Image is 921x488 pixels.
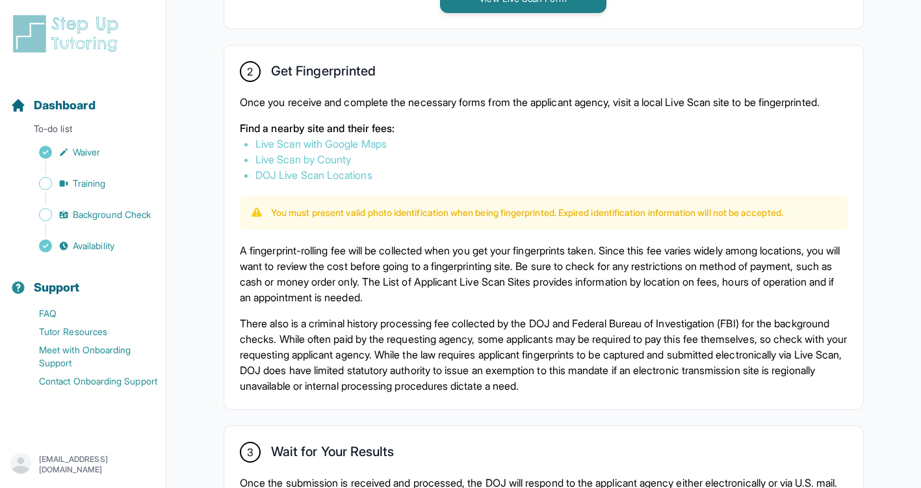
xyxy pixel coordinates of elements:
span: Training [73,177,106,190]
p: Find a nearby site and their fees: [240,120,848,136]
a: Tutor Resources [10,323,166,341]
a: Availability [10,237,166,255]
p: To-do list [5,122,161,141]
img: logo [10,13,126,55]
span: Dashboard [34,96,96,115]
a: Waiver [10,143,166,161]
p: There also is a criminal history processing fee collected by the DOJ and Federal Bureau of Invest... [240,316,848,394]
h2: Get Fingerprinted [271,63,376,84]
button: Dashboard [5,75,161,120]
span: 2 [247,64,253,79]
a: Meet with Onboarding Support [10,341,166,372]
p: You must present valid photo identification when being fingerprinted. Expired identification info... [271,206,783,219]
button: Support [5,258,161,302]
p: Once you receive and complete the necessary forms from the applicant agency, visit a local Live S... [240,94,848,110]
a: Live Scan with Google Maps [255,137,387,150]
span: 3 [247,444,253,460]
a: Contact Onboarding Support [10,372,166,390]
span: Support [34,278,80,297]
p: A fingerprint-rolling fee will be collected when you get your fingerprints taken. Since this fee ... [240,243,848,305]
span: Waiver [73,146,100,159]
span: Background Check [73,208,151,221]
a: FAQ [10,305,166,323]
a: Background Check [10,206,166,224]
a: DOJ Live Scan Locations [255,169,372,182]
a: Training [10,174,166,193]
a: Live Scan by County [255,153,351,166]
button: [EMAIL_ADDRESS][DOMAIN_NAME] [10,453,155,476]
p: [EMAIL_ADDRESS][DOMAIN_NAME] [39,454,155,475]
span: Availability [73,239,114,252]
h2: Wait for Your Results [271,444,394,465]
a: Dashboard [10,96,96,115]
